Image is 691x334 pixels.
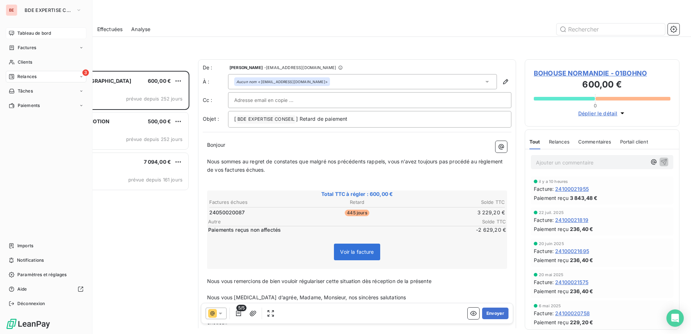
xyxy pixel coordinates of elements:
[555,278,588,286] span: 24100021575
[17,30,51,37] span: Tableau de bord
[407,198,505,206] th: Solde TTC
[236,79,257,84] em: Aucun nom
[144,159,171,165] span: 7 094,00 €
[236,115,296,124] span: BDE EXPERTISE CONSEIL
[6,240,86,252] a: Imports
[555,216,588,224] span: 24100021819
[534,185,554,193] span: Facture :
[482,308,508,319] button: Envoyer
[207,142,225,148] span: Bonjour
[203,64,228,71] span: De :
[97,26,123,33] span: Effectuées
[308,198,406,206] th: Retard
[534,78,670,93] h3: 600,00 €
[463,219,506,224] span: Solde TTC
[534,225,568,233] span: Paiement reçu
[6,42,86,53] a: Factures
[340,249,374,255] span: Voir la facture
[17,73,37,80] span: Relances
[25,7,73,13] span: BDE EXPERTISE CONSEIL
[128,177,183,183] span: prévue depuis 161 jours
[207,278,432,284] span: Nous vous remercions de bien vouloir régulariser cette situation dès réception de la présente
[18,59,32,65] span: Clients
[534,287,568,295] span: Paiement reçu
[594,103,597,108] span: 0
[264,65,336,70] span: - [EMAIL_ADDRESS][DOMAIN_NAME]
[203,78,228,85] label: À :
[17,271,66,278] span: Paramètres et réglages
[578,139,611,145] span: Commentaires
[207,158,504,173] span: Nous sommes au regret de constates que malgré nos précédents rappels, vous n’avez toujours pas pr...
[35,71,189,334] div: grid
[463,226,506,234] span: -2 629,20 €
[407,209,505,217] td: 3 229,20 €
[345,210,369,216] span: 445 jours
[148,118,171,124] span: 500,00 €
[534,309,554,317] span: Facture :
[539,210,564,215] span: 22 juil. 2025
[555,185,589,193] span: 24100021955
[17,286,27,292] span: Aide
[6,100,86,111] a: Paiements
[229,65,263,70] span: [PERSON_NAME]
[296,116,347,122] span: ] Retard de paiement
[6,269,86,281] a: Paramètres et réglages
[620,139,648,145] span: Portail client
[209,198,307,206] th: Factures échues
[576,109,628,117] button: Déplier le détail
[570,194,598,202] span: 3 843,48 €
[126,136,183,142] span: prévue depuis 252 jours
[208,190,506,198] span: Total TTC à régler : 600,00 €
[234,95,312,106] input: Adresse email en copie ...
[18,44,36,51] span: Factures
[6,85,86,97] a: Tâches
[534,194,568,202] span: Paiement reçu
[539,273,564,277] span: 20 mai 2025
[539,304,561,308] span: 6 mai 2025
[534,256,568,264] span: Paiement reçu
[666,309,684,327] div: Open Intercom Messenger
[534,68,670,78] span: BOHOUSE NORMANDIE - 01BOHNO
[208,219,463,224] span: Autre
[578,110,618,117] span: Déplier le détail
[529,139,540,145] span: Tout
[557,23,665,35] input: Rechercher
[17,257,44,264] span: Notifications
[539,241,564,246] span: 20 juin 2025
[6,27,86,39] a: Tableau de bord
[17,243,33,249] span: Imports
[209,209,245,216] span: 24050020087
[534,247,554,255] span: Facture :
[570,225,593,233] span: 236,40 €
[208,226,461,234] span: Paiements reçus non affectés
[148,78,171,84] span: 600,00 €
[6,4,17,16] div: BE
[539,179,568,184] span: il y a 10 heures
[236,79,328,84] div: <[EMAIL_ADDRESS][DOMAIN_NAME]>
[555,247,589,255] span: 24100021695
[131,26,150,33] span: Analyse
[18,88,33,94] span: Tâches
[6,56,86,68] a: Clients
[203,97,228,104] label: Cc :
[6,283,86,295] a: Aide
[207,294,406,300] span: Nous vous [MEDICAL_DATA] d’agrée, Madame, Monsieur, nos sincères salutations
[236,305,246,311] span: 5/5
[17,300,45,307] span: Déconnexion
[534,216,554,224] span: Facture :
[126,96,183,102] span: prévue depuis 252 jours
[555,309,590,317] span: 24100020758
[570,256,593,264] span: 236,40 €
[82,69,89,76] span: 3
[570,287,593,295] span: 236,40 €
[534,278,554,286] span: Facture :
[6,71,86,82] a: 3Relances
[203,116,219,122] span: Objet :
[570,318,593,326] span: 229,20 €
[534,318,568,326] span: Paiement reçu
[6,318,51,330] img: Logo LeanPay
[234,116,236,122] span: [
[18,102,40,109] span: Paiements
[549,139,570,145] span: Relances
